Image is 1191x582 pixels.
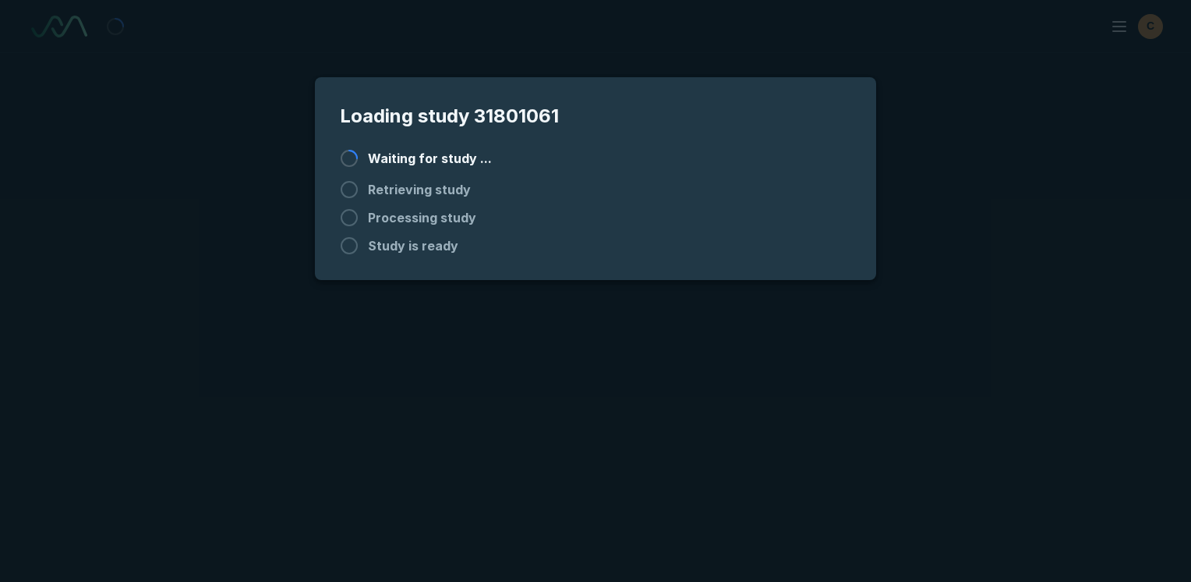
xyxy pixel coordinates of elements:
div: modal [315,77,876,280]
span: Study is ready [368,236,458,255]
span: Retrieving study [368,180,471,199]
span: Processing study [368,208,476,227]
span: Loading study 31801061 [340,102,851,130]
span: Waiting for study ... [368,149,492,168]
